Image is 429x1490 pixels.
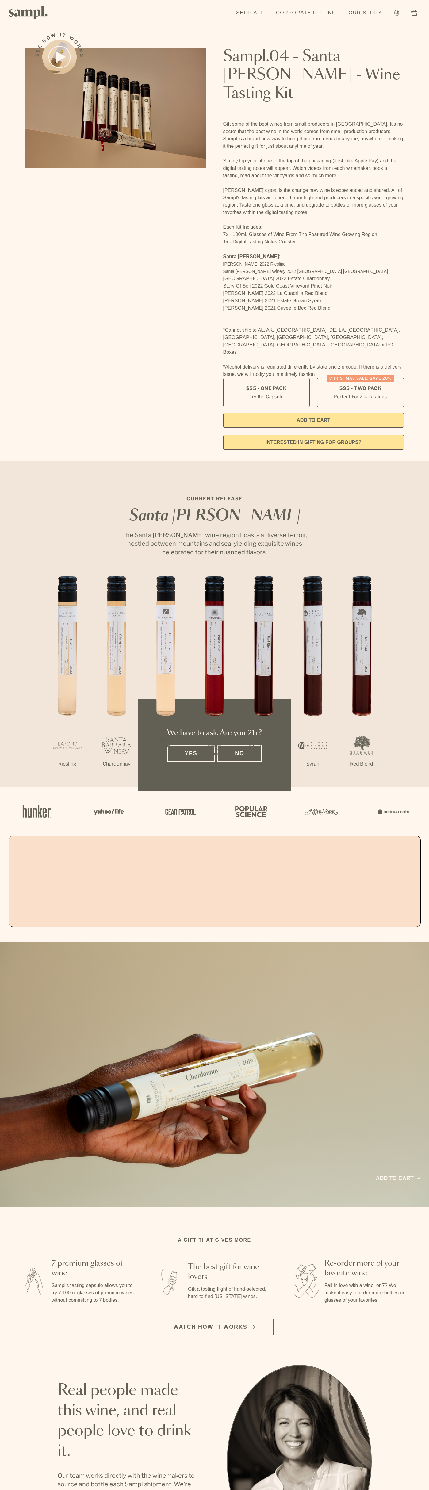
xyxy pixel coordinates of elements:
li: 6 / 7 [288,576,337,787]
img: Sampl logo [9,6,48,19]
span: $95 - Two Pack [339,385,381,392]
div: Christmas SALE! Save 20% [327,375,394,382]
button: Add to Cart [223,413,404,428]
p: Pinot Noir [190,760,239,768]
p: Syrah [288,760,337,768]
a: Our Story [346,6,385,20]
p: Riesling [43,760,92,768]
span: $55 - One Pack [246,385,287,392]
li: 4 / 7 [190,576,239,787]
p: Chardonnay [92,760,141,768]
a: Corporate Gifting [273,6,339,20]
a: Add to cart [376,1174,420,1182]
button: See how it works [42,40,77,74]
li: 3 / 7 [141,576,190,787]
a: Shop All [233,6,267,20]
li: 1 / 7 [43,576,92,787]
p: Red Blend [337,760,386,768]
small: Try the Capsule [249,393,283,400]
a: interested in gifting for groups? [223,435,404,450]
small: Perfect For 2-4 Tastings [334,393,387,400]
li: 5 / 7 [239,576,288,787]
li: 7 / 7 [337,576,386,787]
p: Red Blend [239,760,288,768]
li: 2 / 7 [92,576,141,787]
img: Sampl.04 - Santa Barbara - Wine Tasting Kit [25,48,206,168]
p: Chardonnay [141,760,190,768]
